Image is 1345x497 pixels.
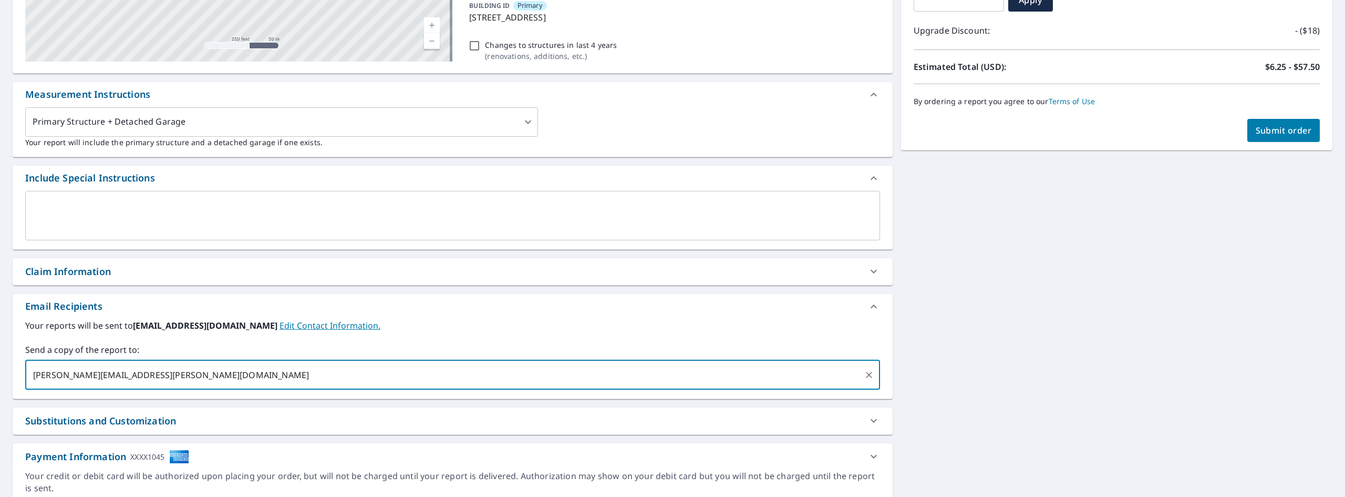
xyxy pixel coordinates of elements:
[13,258,893,285] div: Claim Information
[25,265,111,279] div: Claim Information
[914,97,1320,106] p: By ordering a report you agree to our
[25,319,880,332] label: Your reports will be sent to
[280,320,380,331] a: EditContactInfo
[130,450,164,464] div: XXXX1045
[25,171,155,185] div: Include Special Instructions
[424,17,440,33] a: Current Level 17, Zoom In
[133,320,280,331] b: [EMAIL_ADDRESS][DOMAIN_NAME]
[1256,125,1312,136] span: Submit order
[13,166,893,191] div: Include Special Instructions
[13,408,893,434] div: Substitutions and Customization
[485,50,617,62] p: ( renovations, additions, etc. )
[1247,119,1320,142] button: Submit order
[1265,60,1320,73] p: $6.25 - $57.50
[469,1,510,10] p: BUILDING ID
[25,343,880,356] label: Send a copy of the report to:
[25,414,176,428] div: Substitutions and Customization
[914,24,1117,37] p: Upgrade Discount:
[25,299,102,313] div: Email Recipients
[25,107,538,137] div: Primary Structure + Detached Garage
[1049,96,1095,106] a: Terms of Use
[485,39,617,50] p: Changes to structures in last 4 years
[518,1,543,11] span: Primary
[424,33,440,49] a: Current Level 17, Zoom Out
[1295,24,1320,37] p: - ($18)
[469,11,875,24] p: [STREET_ADDRESS]
[25,470,880,494] div: Your credit or debit card will be authorized upon placing your order, but will not be charged unt...
[13,443,893,470] div: Payment InformationXXXX1045cardImage
[13,82,893,107] div: Measurement Instructions
[914,60,1117,73] p: Estimated Total (USD):
[25,87,150,102] div: Measurement Instructions
[862,368,876,382] button: Clear
[25,450,189,464] div: Payment Information
[169,450,189,464] img: cardImage
[13,294,893,319] div: Email Recipients
[25,137,880,148] p: Your report will include the primary structure and a detached garage if one exists.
